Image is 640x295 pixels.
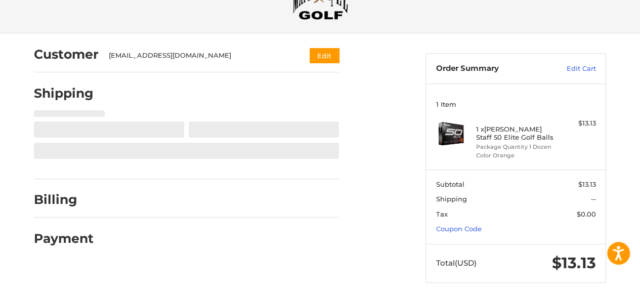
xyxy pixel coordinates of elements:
[34,47,99,62] h2: Customer
[552,254,596,272] span: $13.13
[556,118,596,129] div: $13.13
[436,210,448,218] span: Tax
[436,195,467,203] span: Shipping
[591,195,596,203] span: --
[545,64,596,74] a: Edit Cart
[436,180,464,188] span: Subtotal
[436,100,596,108] h3: 1 Item
[34,86,94,101] h2: Shipping
[577,210,596,218] span: $0.00
[476,143,553,151] li: Package Quantity 1 Dozen
[34,231,94,246] h2: Payment
[476,125,553,142] h4: 1 x [PERSON_NAME] Staff 50 Elite Golf Balls
[436,225,482,233] a: Coupon Code
[34,192,93,207] h2: Billing
[436,258,477,268] span: Total (USD)
[476,151,553,160] li: Color Orange
[436,64,545,74] h3: Order Summary
[109,51,290,61] div: [EMAIL_ADDRESS][DOMAIN_NAME]
[578,180,596,188] span: $13.13
[310,48,339,63] button: Edit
